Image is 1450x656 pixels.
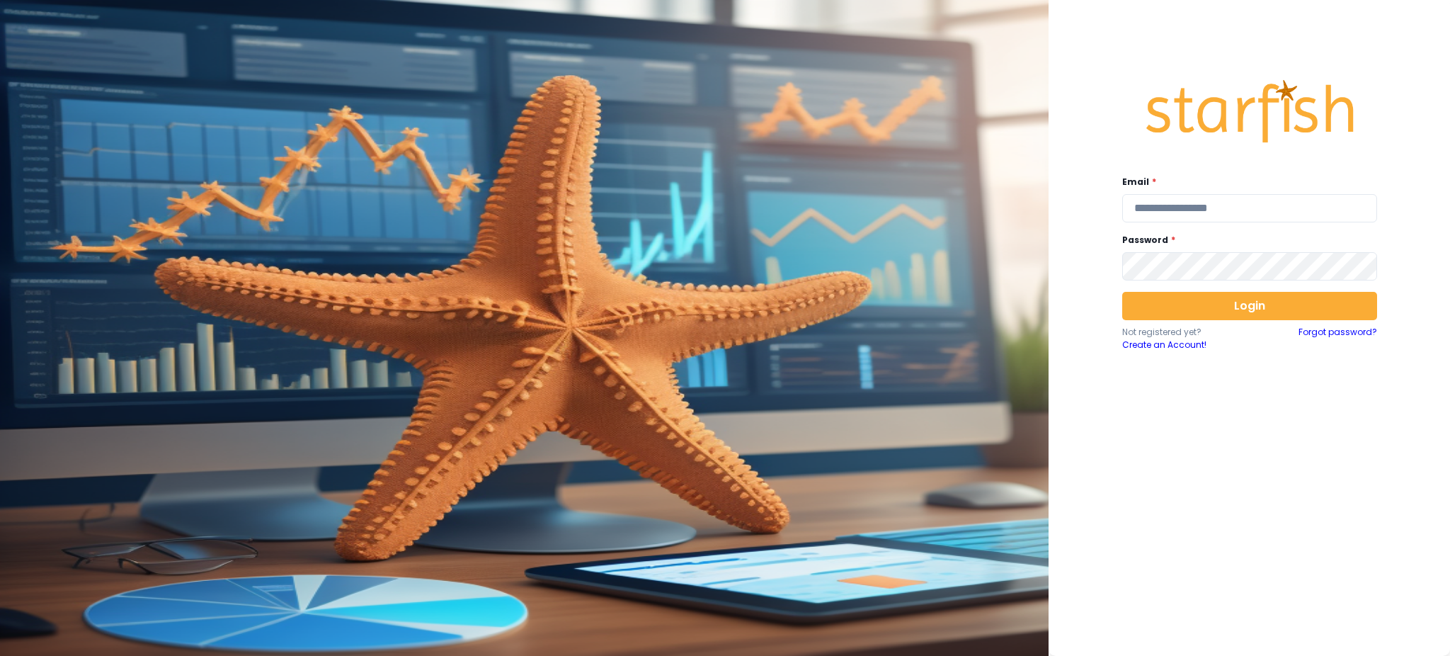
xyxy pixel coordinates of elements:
a: Forgot password? [1298,326,1377,351]
p: Not registered yet? [1122,326,1250,339]
a: Create an Account! [1122,339,1250,351]
label: Email [1122,176,1369,188]
label: Password [1122,234,1369,247]
img: Logo.42cb71d561138c82c4ab.png [1143,67,1356,156]
button: Login [1122,292,1377,320]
